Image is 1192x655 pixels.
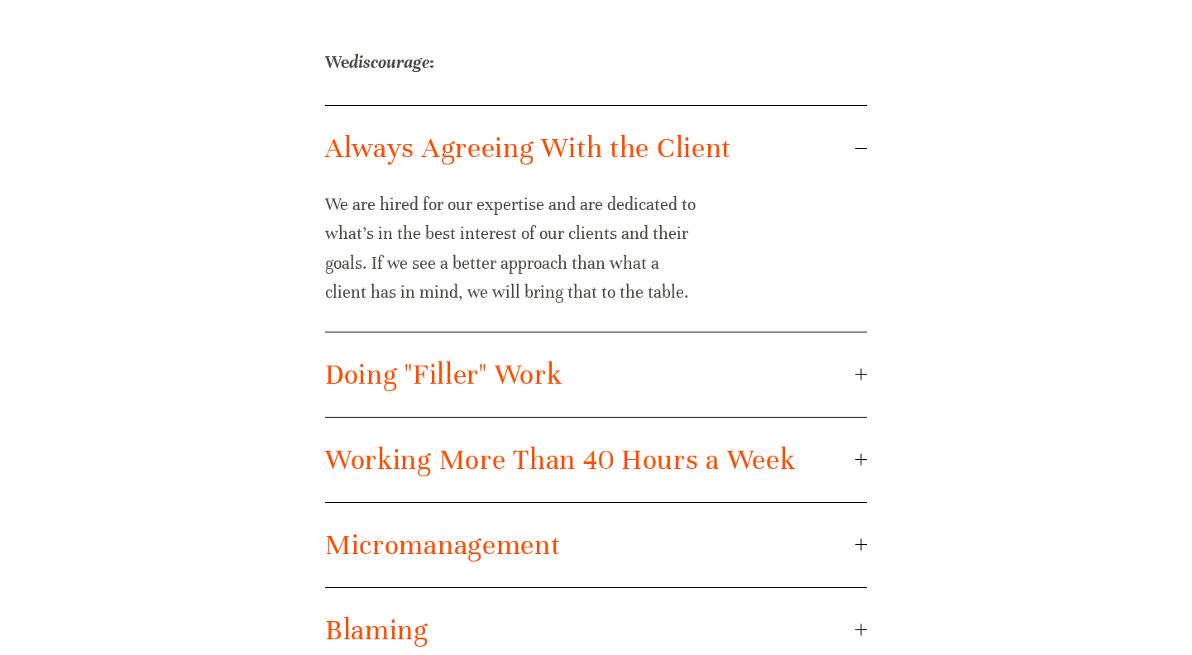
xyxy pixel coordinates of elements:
[325,357,855,392] span: Doing "Filler" Work
[325,332,867,417] button: Doing "Filler" Work
[325,418,867,502] button: Working More Than 40 Hours a Week
[325,190,705,307] p: We are hired for our expertise and are dedicated to what’s in the best interest of our clients an...
[325,528,855,562] span: Micromanagement
[325,503,867,587] button: Micromanagement
[325,52,434,73] strong: We :
[325,190,867,332] div: Always Agreeing With the Client
[325,442,855,477] span: Working More Than 40 Hours a Week
[325,131,855,165] span: Always Agreeing With the Client
[349,52,429,73] em: discourage
[325,613,855,648] span: Blaming
[325,106,867,190] button: Always Agreeing With the Client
